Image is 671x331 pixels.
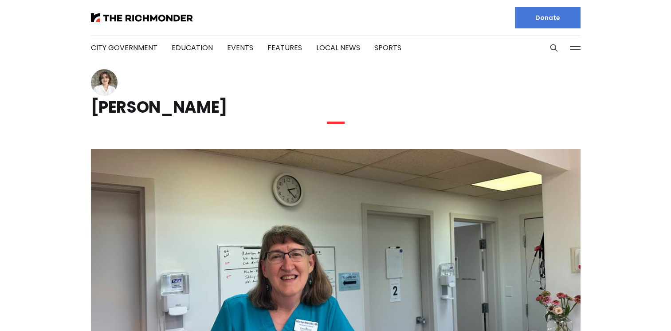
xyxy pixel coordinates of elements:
h1: [PERSON_NAME] [91,100,581,114]
a: Features [267,43,302,53]
a: Local News [316,43,360,53]
a: City Government [91,43,157,53]
button: Search this site [547,41,561,55]
img: The Richmonder [91,13,193,22]
img: Eleanor Shaw [91,69,118,96]
a: Sports [374,43,401,53]
a: Events [227,43,253,53]
a: Donate [515,7,581,28]
a: Education [172,43,213,53]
